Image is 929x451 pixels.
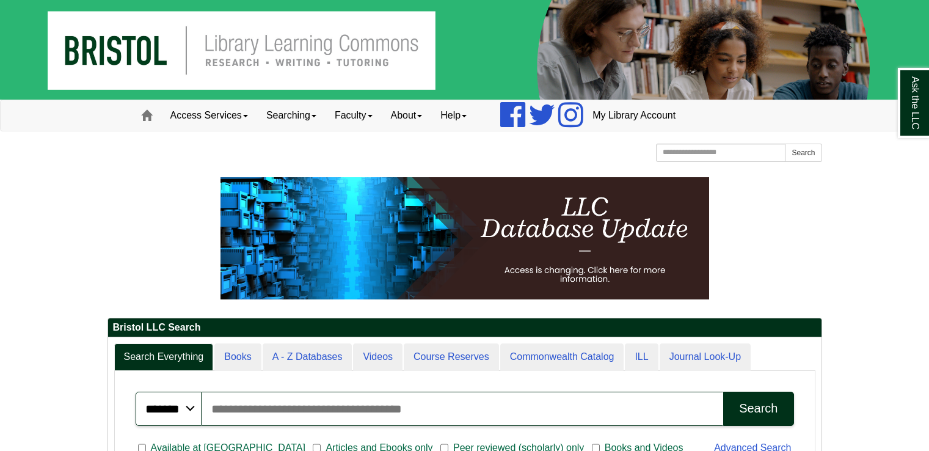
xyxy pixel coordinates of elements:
[353,343,403,371] a: Videos
[326,100,382,131] a: Faculty
[108,318,822,337] h2: Bristol LLC Search
[220,177,709,299] img: HTML tutorial
[785,144,822,162] button: Search
[431,100,476,131] a: Help
[263,343,352,371] a: A - Z Databases
[382,100,432,131] a: About
[583,100,685,131] a: My Library Account
[625,343,658,371] a: ILL
[739,402,778,416] div: Search
[161,100,257,131] a: Access Services
[114,343,214,371] a: Search Everything
[214,343,261,371] a: Books
[723,392,793,426] button: Search
[257,100,326,131] a: Searching
[500,343,624,371] a: Commonwealth Catalog
[660,343,751,371] a: Journal Look-Up
[404,343,499,371] a: Course Reserves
